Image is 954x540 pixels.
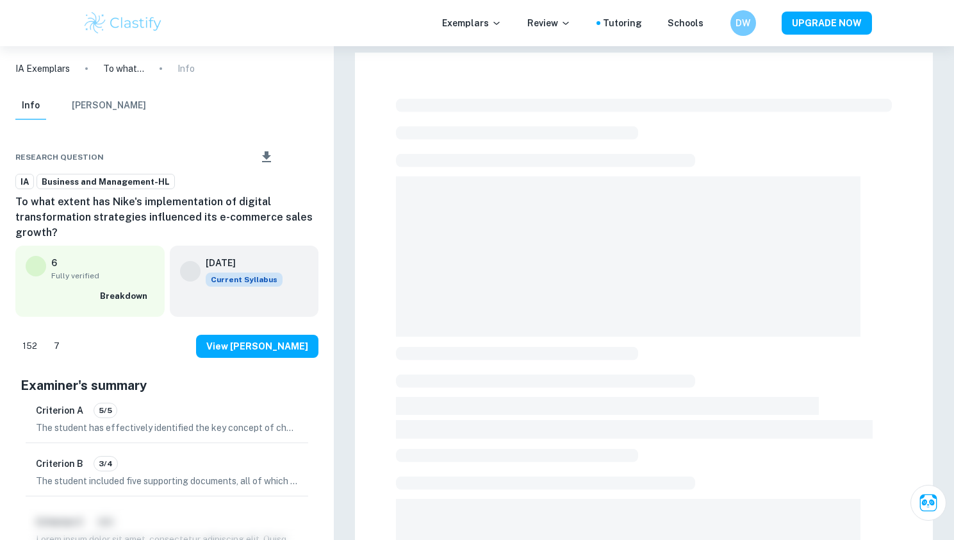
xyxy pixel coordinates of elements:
[15,92,46,120] button: Info
[15,194,318,240] h6: To what extent has Nike's implementation of digital transformation strategies influenced its e-co...
[15,62,70,76] a: IA Exemplars
[295,149,306,165] div: Bookmark
[15,174,34,190] a: IA
[83,10,164,36] img: Clastify logo
[177,62,195,76] p: Info
[16,176,33,189] span: IA
[37,176,174,189] span: Business and Management-HL
[240,140,293,174] div: Download
[36,403,83,418] h6: Criterion A
[51,256,57,270] p: 6
[15,336,44,357] div: Like
[103,62,144,76] p: To what extent has Nike's implementation of digital transformation strategies influenced its e-co...
[196,335,318,358] button: View [PERSON_NAME]
[97,287,154,306] button: Breakdown
[206,256,272,270] h6: [DATE]
[47,336,67,357] div: Dislike
[206,273,283,287] span: Current Syllabus
[227,149,237,165] div: Share
[730,10,756,36] button: DW
[736,16,750,30] h6: DW
[442,16,502,30] p: Exemplars
[15,151,104,163] span: Research question
[782,12,872,35] button: UPGRADE NOW
[206,273,283,287] div: This exemplar is based on the current syllabus. Feel free to refer to it for inspiration/ideas wh...
[15,340,44,353] span: 152
[72,92,146,120] button: [PERSON_NAME]
[36,474,298,488] p: The student included five supporting documents, all of which are contemporary and published withi...
[21,376,313,395] h5: Examiner's summary
[527,16,571,30] p: Review
[37,174,175,190] a: Business and Management-HL
[94,458,117,469] span: 3/4
[668,16,703,30] a: Schools
[47,340,67,353] span: 7
[714,20,720,26] button: Help and Feedback
[603,16,642,30] a: Tutoring
[910,485,946,521] button: Ask Clai
[51,270,154,282] span: Fully verified
[36,421,298,435] p: The student has effectively identified the key concept of change, which is clearly indicated on t...
[36,457,83,471] h6: Criterion B
[94,405,117,416] span: 5/5
[308,149,318,165] div: Report issue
